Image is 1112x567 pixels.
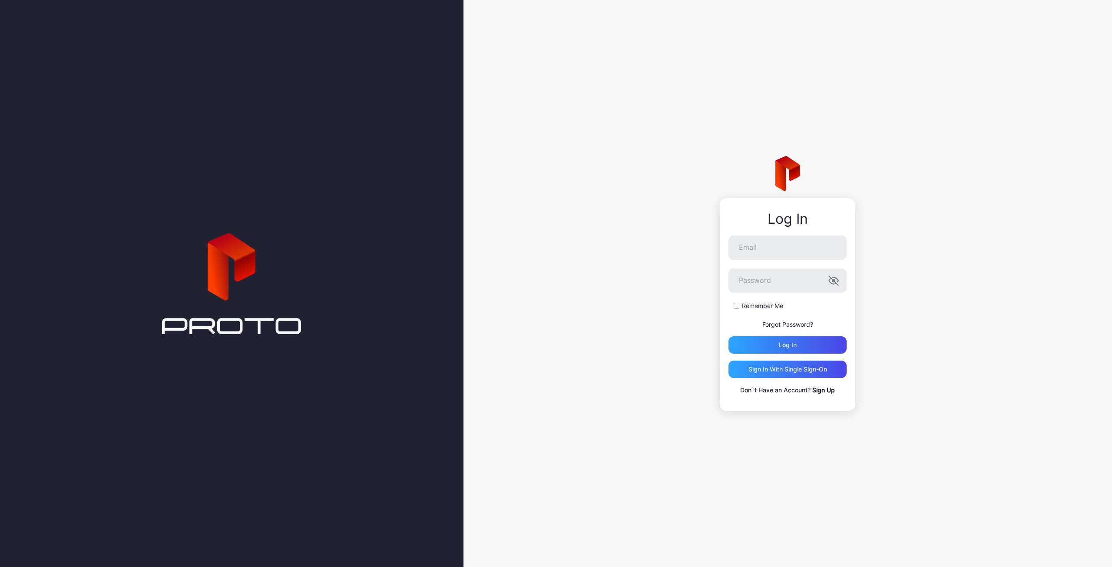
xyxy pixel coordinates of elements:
div: Log In [728,211,847,227]
button: Sign in With Single Sign-On [728,361,847,378]
input: Email [728,235,847,260]
div: Log in [779,342,797,348]
div: Sign in With Single Sign-On [748,366,827,373]
input: Password [728,269,847,293]
p: Don`t Have an Account? [728,385,847,395]
a: Forgot Password? [762,321,813,328]
button: Password [828,275,839,286]
a: Sign Up [812,386,835,394]
label: Remember Me [742,302,783,310]
button: Log in [728,336,847,354]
